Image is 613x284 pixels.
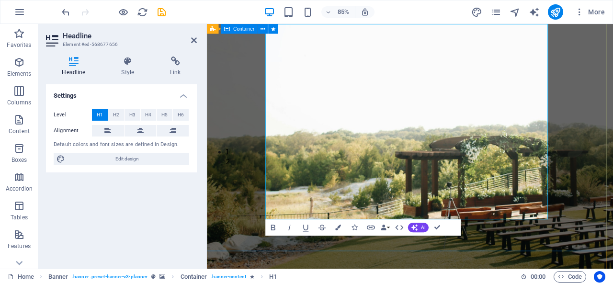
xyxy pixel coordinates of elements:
[361,8,369,16] i: On resize automatically adjust zoom level to fit chosen device.
[156,6,167,18] button: save
[54,153,189,165] button: Edit design
[68,153,186,165] span: Edit design
[265,219,281,236] button: Bold (Ctrl+B)
[554,271,586,283] button: Code
[151,274,156,279] i: This element is a customizable preset
[46,57,105,77] h4: Headline
[575,7,605,17] span: More
[537,273,539,280] span: :
[531,271,545,283] span: 00 00
[529,6,540,18] button: text_generator
[471,7,482,18] i: Design (Ctrl+Alt+Y)
[54,109,92,121] label: Level
[105,57,154,77] h4: Style
[48,271,68,283] span: Click to select. Double-click to edit
[7,70,32,78] p: Elements
[63,40,178,49] h3: Element #ed-568677656
[136,6,148,18] button: reload
[156,7,167,18] i: Save (Ctrl+S)
[548,4,563,20] button: publish
[54,141,189,149] div: Default colors and font sizes are defined in Design.
[233,26,254,31] span: Container
[129,109,136,121] span: H3
[408,223,429,232] button: AI
[529,7,540,18] i: AI Writer
[11,156,27,164] p: Boxes
[97,109,103,121] span: H1
[347,219,362,236] button: Icons
[46,84,197,102] h4: Settings
[321,6,355,18] button: 85%
[60,7,71,18] i: Undo: Change text (Ctrl+Z)
[54,125,92,136] label: Alignment
[9,127,30,135] p: Content
[571,4,609,20] button: More
[379,219,391,236] button: Data Bindings
[558,271,582,283] span: Code
[314,219,329,236] button: Strikethrough
[336,6,351,18] h6: 85%
[250,274,254,279] i: Element contains an animation
[594,271,605,283] button: Usercentrics
[173,109,189,121] button: H6
[7,41,31,49] p: Favorites
[11,214,28,221] p: Tables
[430,219,445,236] button: Confirm (Ctrl+⏎)
[63,32,197,40] h2: Headline
[48,271,277,283] nav: breadcrumb
[8,242,31,250] p: Features
[282,219,297,236] button: Italic (Ctrl+I)
[113,109,119,121] span: H2
[490,6,502,18] button: pages
[510,7,521,18] i: Navigator
[490,7,501,18] i: Pages (Ctrl+Alt+S)
[154,57,197,77] h4: Link
[141,109,157,121] button: H4
[72,271,148,283] span: . banner .preset-banner-v3-planner
[298,219,313,236] button: Underline (Ctrl+U)
[125,109,140,121] button: H3
[178,109,184,121] span: H6
[145,109,151,121] span: H4
[108,109,124,121] button: H2
[211,271,246,283] span: . banner-content
[421,225,425,230] span: AI
[60,6,71,18] button: undo
[510,6,521,18] button: navigator
[92,109,108,121] button: H1
[392,219,407,236] button: HTML
[161,109,168,121] span: H5
[159,274,165,279] i: This element contains a background
[471,6,483,18] button: design
[6,185,33,193] p: Accordion
[157,109,172,121] button: H5
[117,6,129,18] button: Click here to leave preview mode and continue editing
[181,271,207,283] span: Click to select. Double-click to edit
[363,219,378,236] button: Link
[7,99,31,106] p: Columns
[550,7,561,18] i: Publish
[330,219,346,236] button: Colors
[137,7,148,18] i: Reload page
[8,271,34,283] a: Click to cancel selection. Double-click to open Pages
[269,271,277,283] span: Click to select. Double-click to edit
